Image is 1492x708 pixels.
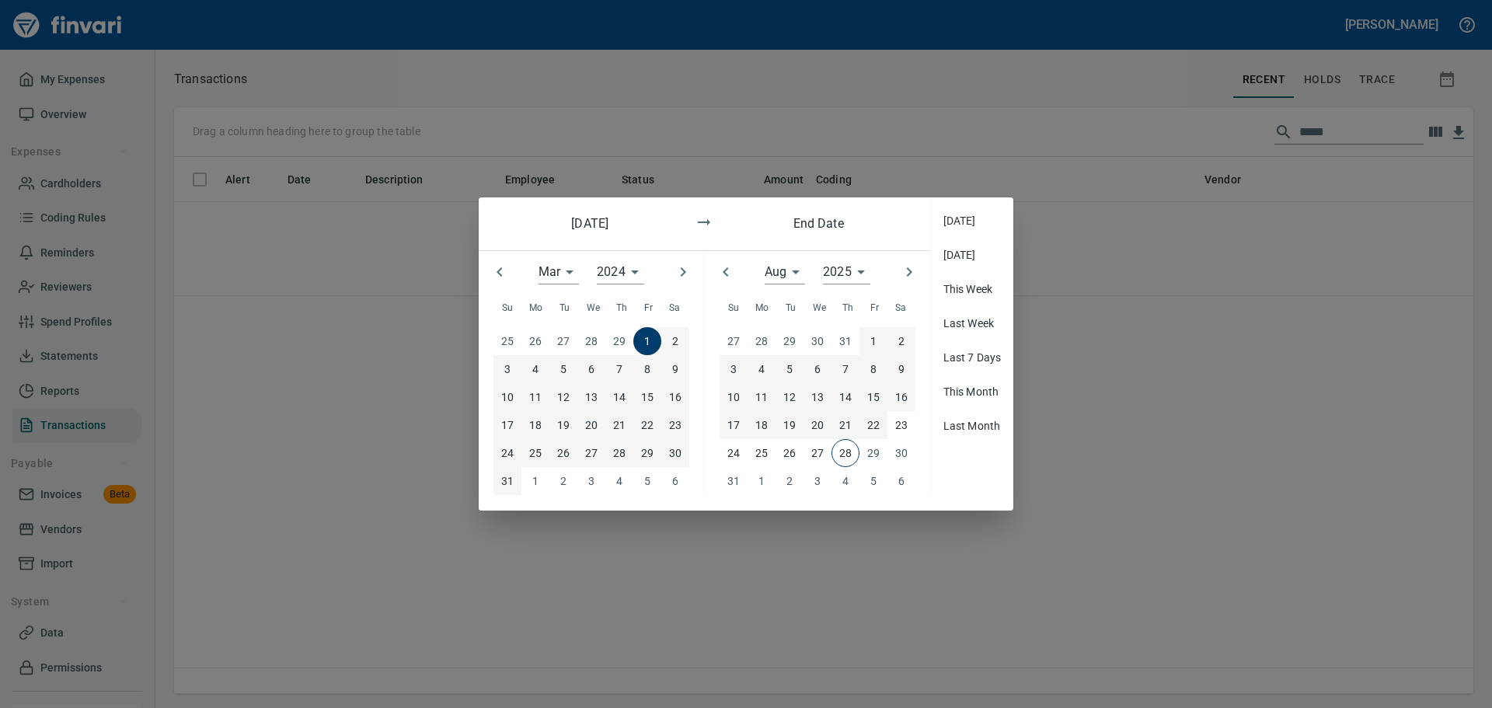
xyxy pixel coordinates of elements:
button: 1 [859,327,887,355]
button: 30 [661,439,689,467]
span: Last 7 Days [943,350,1002,365]
p: 31 [501,473,514,490]
div: Aug [765,260,805,284]
p: 27 [585,445,598,462]
p: 26 [783,445,796,462]
div: 2024 [597,260,644,284]
p: 11 [755,389,768,406]
button: 23 [661,411,689,439]
span: Fr [644,301,653,316]
button: 4 [521,355,549,383]
p: 1 [870,333,877,350]
button: 22 [859,411,887,439]
button: 15 [633,383,661,411]
button: 8 [859,355,887,383]
h6: [DATE] [533,213,647,235]
h6: End Date [762,213,876,235]
span: [DATE] [943,213,1002,228]
button: 20 [577,411,605,439]
button: 2 [887,327,915,355]
button: 16 [661,383,689,411]
div: This Week [931,272,1014,306]
p: 5 [786,361,793,378]
p: 14 [839,389,852,406]
div: Mar [539,260,579,284]
button: 1 [633,327,661,355]
p: 7 [842,361,849,378]
button: 5 [776,355,804,383]
p: 23 [669,417,682,434]
p: 20 [585,417,598,434]
p: 2 [672,333,678,350]
button: 11 [748,383,776,411]
button: 29 [633,439,661,467]
p: 15 [867,389,880,406]
p: 7 [616,361,622,378]
p: 27 [811,445,824,462]
button: 17 [493,411,521,439]
button: 12 [776,383,804,411]
button: 7 [831,355,859,383]
div: Last Month [931,409,1014,443]
p: 25 [755,445,768,462]
p: 6 [814,361,821,378]
button: 18 [521,411,549,439]
span: Fr [870,301,879,316]
button: 31 [493,467,521,495]
p: 3 [504,361,511,378]
button: 19 [549,411,577,439]
button: 8 [633,355,661,383]
p: 25 [529,445,542,462]
p: 20 [811,417,824,434]
button: 24 [720,439,748,467]
p: 11 [529,389,542,406]
p: 10 [501,389,514,406]
span: This Month [943,384,1002,399]
p: 19 [557,417,570,434]
span: Sa [669,301,680,316]
button: 21 [605,411,633,439]
button: 25 [521,439,549,467]
button: 25 [748,439,776,467]
p: 6 [588,361,594,378]
p: 29 [641,445,654,462]
span: Last Month [943,418,1002,434]
p: 4 [532,361,539,378]
button: 21 [831,411,859,439]
span: This Week [943,281,1002,297]
p: 9 [898,361,905,378]
button: 12 [549,383,577,411]
p: 13 [811,389,824,406]
button: 27 [804,439,831,467]
button: 11 [521,383,549,411]
span: Su [502,301,513,316]
button: 22 [633,411,661,439]
span: Su [728,301,739,316]
button: 13 [804,383,831,411]
span: Tu [786,301,796,316]
p: 8 [644,361,650,378]
button: 27 [577,439,605,467]
div: 2025 [823,260,870,284]
button: 15 [859,383,887,411]
p: 17 [501,417,514,434]
button: 26 [776,439,804,467]
p: 15 [641,389,654,406]
button: 16 [887,383,915,411]
p: 3 [730,361,737,378]
button: 24 [493,439,521,467]
button: 6 [577,355,605,383]
p: 21 [613,417,626,434]
button: 19 [776,411,804,439]
button: 6 [804,355,831,383]
p: 2 [898,333,905,350]
span: Mo [755,301,769,316]
button: 14 [831,383,859,411]
span: [DATE] [943,247,1002,263]
button: 17 [720,411,748,439]
button: 18 [748,411,776,439]
span: Sa [895,301,906,316]
span: Last Week [943,316,1002,331]
p: 23 [895,417,908,434]
p: 24 [727,445,740,462]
